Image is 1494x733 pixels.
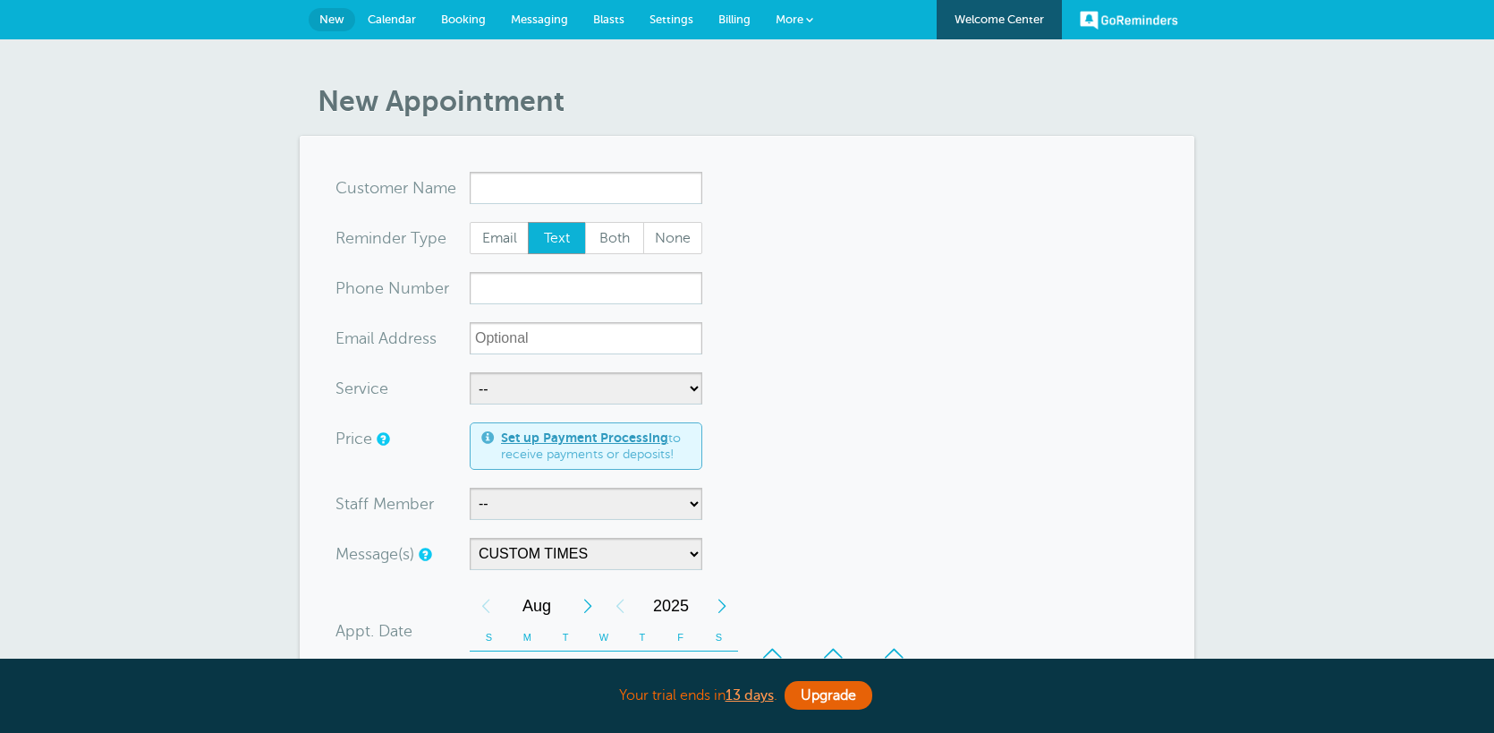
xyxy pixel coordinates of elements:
[785,681,872,710] a: Upgrade
[300,677,1194,715] div: Your trial ends in .
[529,223,586,253] span: Text
[623,652,661,687] div: Thursday, July 31
[585,222,644,254] label: Both
[368,13,416,26] span: Calendar
[335,496,434,512] label: Staff Member
[585,652,624,687] div: 30
[508,652,547,687] div: 28
[700,624,738,652] th: S
[706,588,738,624] div: Next Year
[776,13,803,26] span: More
[643,222,702,254] label: None
[470,588,502,624] div: Previous Month
[623,652,661,687] div: 31
[335,272,470,304] div: mber
[585,652,624,687] div: Wednesday, July 30
[419,549,429,560] a: Simple templates and custom messages will use the reminder schedule set under Settings > Reminder...
[661,652,700,687] div: Friday, August 1
[586,223,643,253] span: Both
[367,330,408,346] span: il Add
[470,652,508,687] div: 27
[365,280,411,296] span: ne Nu
[661,624,700,652] th: F
[700,652,738,687] div: Saturday, August 2
[572,588,604,624] div: Next Month
[471,223,528,253] span: Email
[623,624,661,652] th: T
[335,330,367,346] span: Ema
[718,13,751,26] span: Billing
[470,624,508,652] th: S
[335,322,470,354] div: ress
[501,430,691,462] span: to receive payments or deposits!
[470,652,508,687] div: Sunday, July 27
[585,624,624,652] th: W
[377,433,387,445] a: An optional price for the appointment. If you set a price, you can include a payment link in your...
[604,588,636,624] div: Previous Year
[644,223,701,253] span: None
[470,222,529,254] label: Email
[319,13,344,26] span: New
[700,652,738,687] div: 2
[502,588,572,624] span: August
[309,8,355,31] a: New
[364,180,425,196] span: tomer N
[508,624,547,652] th: M
[661,652,700,687] div: 1
[470,322,702,354] input: Optional
[547,652,585,687] div: Tuesday, July 29
[511,13,568,26] span: Messaging
[335,180,364,196] span: Cus
[501,430,668,445] a: Set up Payment Processing
[726,687,774,703] a: 13 days
[335,546,414,562] label: Message(s)
[649,13,693,26] span: Settings
[528,222,587,254] label: Text
[547,652,585,687] div: 29
[547,624,585,652] th: T
[593,13,624,26] span: Blasts
[335,380,388,396] label: Service
[1422,661,1476,715] iframe: Resource center
[318,84,1194,118] h1: New Appointment
[335,623,412,639] label: Appt. Date
[335,230,446,246] label: Reminder Type
[636,588,706,624] span: 2025
[441,13,486,26] span: Booking
[335,172,470,204] div: ame
[335,280,365,296] span: Pho
[508,652,547,687] div: Monday, July 28
[335,430,372,447] label: Price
